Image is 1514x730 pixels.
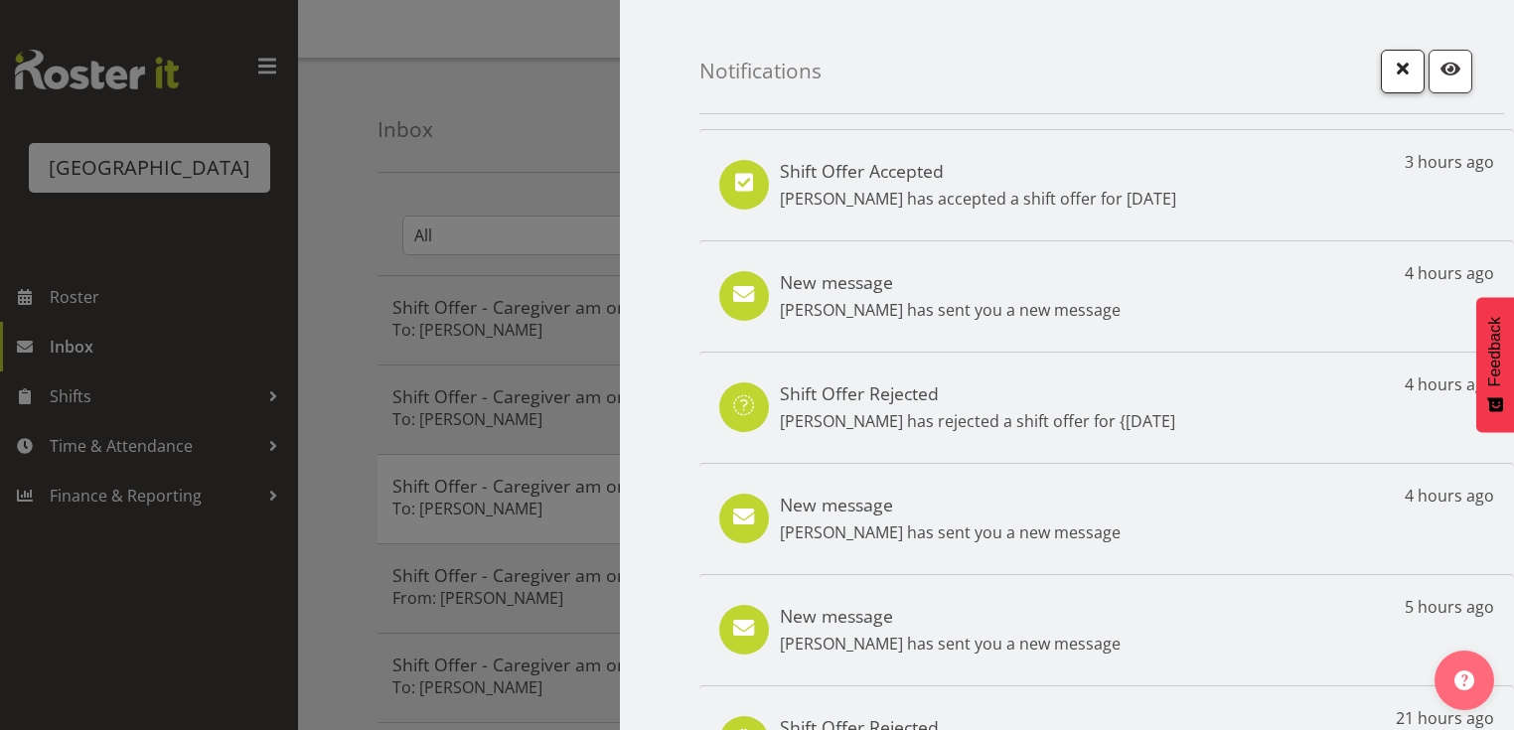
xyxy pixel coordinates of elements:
[780,160,1176,182] h5: Shift Offer Accepted
[780,271,1121,293] h5: New message
[1405,372,1494,396] p: 4 hours ago
[1429,50,1472,93] button: Mark as read
[780,520,1121,544] p: [PERSON_NAME] has sent you a new message
[1405,595,1494,619] p: 5 hours ago
[780,605,1121,627] h5: New message
[1486,317,1504,386] span: Feedback
[780,494,1121,515] h5: New message
[699,60,822,82] h4: Notifications
[780,632,1121,656] p: [PERSON_NAME] has sent you a new message
[1454,670,1474,690] img: help-xxl-2.png
[780,409,1175,433] p: [PERSON_NAME] has rejected a shift offer for {[DATE]
[780,382,1175,404] h5: Shift Offer Rejected
[1405,150,1494,174] p: 3 hours ago
[1476,297,1514,432] button: Feedback - Show survey
[1381,50,1425,93] button: Close
[1405,484,1494,508] p: 4 hours ago
[1396,706,1494,730] p: 21 hours ago
[1405,261,1494,285] p: 4 hours ago
[780,187,1176,211] p: [PERSON_NAME] has accepted a shift offer for [DATE]
[780,298,1121,322] p: [PERSON_NAME] has sent you a new message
